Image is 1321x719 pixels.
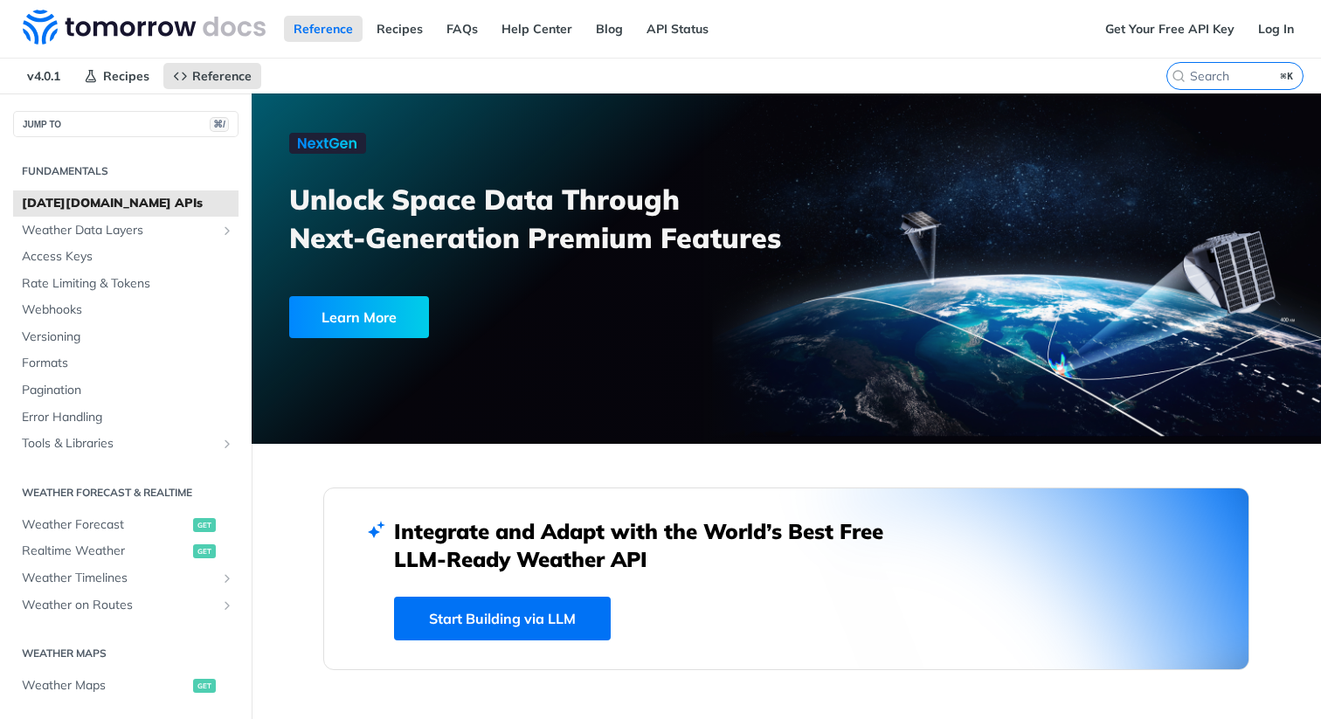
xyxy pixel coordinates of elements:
[210,117,229,132] span: ⌘/
[22,543,189,560] span: Realtime Weather
[13,431,239,457] a: Tools & LibrariesShow subpages for Tools & Libraries
[193,679,216,693] span: get
[289,180,806,257] h3: Unlock Space Data Through Next-Generation Premium Features
[13,673,239,699] a: Weather Mapsget
[22,597,216,614] span: Weather on Routes
[22,570,216,587] span: Weather Timelines
[1276,67,1298,85] kbd: ⌘K
[13,271,239,297] a: Rate Limiting & Tokens
[23,10,266,45] img: Tomorrow.io Weather API Docs
[394,517,909,573] h2: Integrate and Adapt with the World’s Best Free LLM-Ready Weather API
[13,404,239,431] a: Error Handling
[22,328,234,346] span: Versioning
[22,516,189,534] span: Weather Forecast
[367,16,432,42] a: Recipes
[22,275,234,293] span: Rate Limiting & Tokens
[289,296,702,338] a: Learn More
[1096,16,1244,42] a: Get Your Free API Key
[492,16,582,42] a: Help Center
[22,301,234,319] span: Webhooks
[22,409,234,426] span: Error Handling
[22,382,234,399] span: Pagination
[74,63,159,89] a: Recipes
[13,324,239,350] a: Versioning
[220,598,234,612] button: Show subpages for Weather on Routes
[13,485,239,501] h2: Weather Forecast & realtime
[637,16,718,42] a: API Status
[1172,69,1186,83] svg: Search
[284,16,363,42] a: Reference
[13,646,239,661] h2: Weather Maps
[1248,16,1304,42] a: Log In
[13,163,239,179] h2: Fundamentals
[13,297,239,323] a: Webhooks
[220,437,234,451] button: Show subpages for Tools & Libraries
[13,538,239,564] a: Realtime Weatherget
[22,222,216,239] span: Weather Data Layers
[220,224,234,238] button: Show subpages for Weather Data Layers
[103,68,149,84] span: Recipes
[22,195,234,212] span: [DATE][DOMAIN_NAME] APIs
[394,597,611,640] a: Start Building via LLM
[13,592,239,619] a: Weather on RoutesShow subpages for Weather on Routes
[586,16,633,42] a: Blog
[13,244,239,270] a: Access Keys
[193,544,216,558] span: get
[22,248,234,266] span: Access Keys
[192,68,252,84] span: Reference
[220,571,234,585] button: Show subpages for Weather Timelines
[22,677,189,695] span: Weather Maps
[13,190,239,217] a: [DATE][DOMAIN_NAME] APIs
[13,565,239,591] a: Weather TimelinesShow subpages for Weather Timelines
[289,133,366,154] img: NextGen
[13,111,239,137] button: JUMP TO⌘/
[13,377,239,404] a: Pagination
[17,63,70,89] span: v4.0.1
[289,296,429,338] div: Learn More
[437,16,488,42] a: FAQs
[13,512,239,538] a: Weather Forecastget
[193,518,216,532] span: get
[13,218,239,244] a: Weather Data LayersShow subpages for Weather Data Layers
[163,63,261,89] a: Reference
[22,355,234,372] span: Formats
[22,435,216,453] span: Tools & Libraries
[13,350,239,377] a: Formats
